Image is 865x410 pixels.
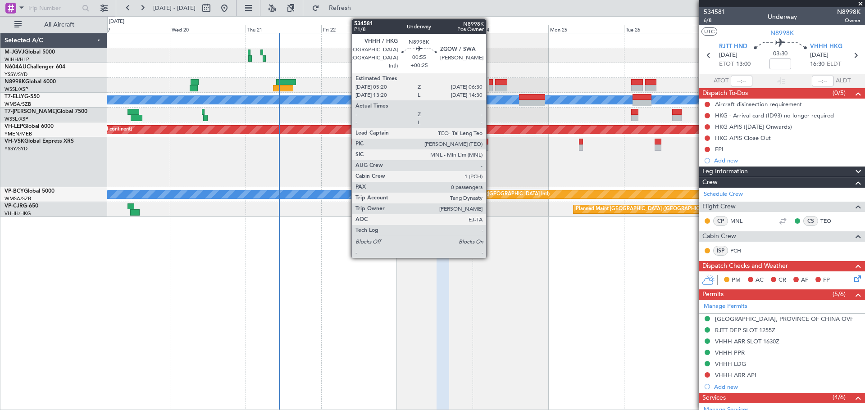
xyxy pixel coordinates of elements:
[548,25,624,33] div: Mon 25
[827,60,841,69] span: ELDT
[5,203,38,209] a: VP-CJRG-650
[321,5,359,11] span: Refresh
[704,190,743,199] a: Schedule Crew
[713,216,728,226] div: CP
[803,216,818,226] div: CS
[5,203,23,209] span: VP-CJR
[702,202,736,212] span: Flight Crew
[732,276,741,285] span: PM
[713,246,728,256] div: ISP
[702,231,736,242] span: Cabin Crew
[5,79,56,85] a: N8998KGlobal 6000
[833,392,846,402] span: (4/6)
[702,177,718,188] span: Crew
[5,64,65,70] a: N604AUChallenger 604
[94,25,169,33] div: Tue 19
[820,217,841,225] a: TEO
[397,25,473,33] div: Sat 23
[715,100,802,108] div: Aircraft disinsection requirement
[5,124,23,129] span: VH-LEP
[810,51,829,60] span: [DATE]
[5,109,87,114] a: T7-[PERSON_NAME]Global 7500
[702,393,726,403] span: Services
[399,188,550,201] div: Planned Maint [GEOGRAPHIC_DATA] ([GEOGRAPHIC_DATA] Intl)
[778,276,786,285] span: CR
[801,276,808,285] span: AF
[719,42,747,51] span: RJTT HND
[704,17,725,24] span: 6/8
[5,71,27,78] a: YSSY/SYD
[5,94,40,99] a: T7-ELLYG-550
[715,349,745,356] div: VHHH PPR
[473,25,548,33] div: Sun 24
[810,60,824,69] span: 16:30
[5,145,27,152] a: YSSY/SYD
[714,77,728,86] span: ATOT
[321,25,397,33] div: Fri 22
[715,360,746,368] div: VHHH LDG
[833,289,846,299] span: (5/6)
[5,210,31,217] a: VHHH/HKG
[715,145,725,153] div: FPL
[624,25,700,33] div: Tue 26
[773,50,788,59] span: 03:30
[702,289,724,300] span: Permits
[756,276,764,285] span: AC
[704,7,725,17] span: 534581
[576,203,726,216] div: Planned Maint [GEOGRAPHIC_DATA] ([GEOGRAPHIC_DATA] Intl)
[5,86,28,93] a: WSSL/XSP
[5,189,24,194] span: VP-BCY
[5,131,32,137] a: YMEN/MEB
[768,12,797,22] div: Underway
[5,94,24,99] span: T7-ELLY
[27,1,79,15] input: Trip Number
[715,123,792,131] div: HKG APIS ([DATE] Onwards)
[837,17,860,24] span: Owner
[5,116,28,122] a: WSSL/XSP
[715,315,853,323] div: [GEOGRAPHIC_DATA], PROVINCE OF CHINA OVF
[714,157,860,164] div: Add new
[5,195,31,202] a: WMSA/SZB
[170,25,246,33] div: Wed 20
[5,189,55,194] a: VP-BCYGlobal 5000
[10,18,98,32] button: All Aircraft
[5,139,74,144] a: VH-VSKGlobal Express XRS
[730,247,751,255] a: PCH
[770,28,794,38] span: N8998K
[23,22,95,28] span: All Aircraft
[702,167,748,177] span: Leg Information
[736,60,751,69] span: 13:00
[715,134,771,142] div: HKG APIS Close Out
[719,51,738,60] span: [DATE]
[5,64,27,70] span: N604AU
[715,112,834,119] div: HKG - Arrival card (ID93) no longer required
[153,4,196,12] span: [DATE] - [DATE]
[5,50,24,55] span: M-JGVJ
[702,88,748,99] span: Dispatch To-Dos
[308,1,362,15] button: Refresh
[109,18,124,26] div: [DATE]
[833,88,846,98] span: (0/5)
[5,56,29,63] a: WIHH/HLP
[730,217,751,225] a: MNL
[246,25,321,33] div: Thu 21
[702,261,788,271] span: Dispatch Checks and Weather
[731,76,752,86] input: --:--
[719,60,734,69] span: ETOT
[715,338,779,345] div: VHHH ARR SLOT 1630Z
[823,276,830,285] span: FP
[5,50,55,55] a: M-JGVJGlobal 5000
[5,79,25,85] span: N8998K
[5,124,54,129] a: VH-LEPGlobal 6000
[715,326,775,334] div: RJTT DEP SLOT 1255Z
[810,42,842,51] span: VHHH HKG
[837,7,860,17] span: N8998K
[5,101,31,108] a: WMSA/SZB
[715,371,756,379] div: VHHH ARR API
[5,139,24,144] span: VH-VSK
[704,302,747,311] a: Manage Permits
[5,109,57,114] span: T7-[PERSON_NAME]
[836,77,851,86] span: ALDT
[714,383,860,391] div: Add new
[701,27,717,36] button: UTC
